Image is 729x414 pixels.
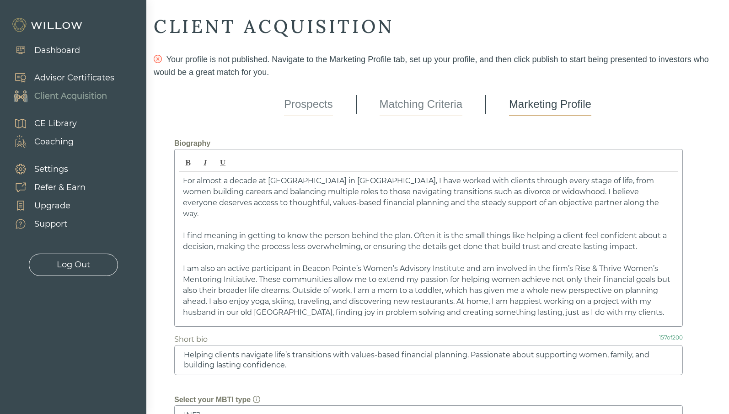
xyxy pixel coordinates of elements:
[34,163,68,175] div: Settings
[34,117,77,130] div: CE Library
[183,263,674,318] p: I am also an active participant in Beacon Pointe’s Women’s Advisory Institute and am involved in ...
[154,55,162,63] span: close-circle
[197,155,214,170] span: Italic
[34,44,80,57] div: Dashboard
[34,136,74,148] div: Coaching
[5,160,86,178] a: Settings
[183,230,674,252] p: I find meaning in getting to know the person behind the plan. Often it is the small things like h...
[509,93,591,116] a: Marketing Profile
[5,133,77,151] a: Coaching
[174,345,683,375] textarea: Helping clients navigate life’s transitions with values-based financial planning. Passionate abou...
[253,396,260,403] span: info-circle
[34,218,67,230] div: Support
[57,259,90,271] div: Log Out
[659,334,683,345] p: 157 of 200
[174,394,260,405] div: Select your MBTI type
[180,155,196,170] span: Bold
[11,18,85,32] img: Willow
[214,155,231,170] span: Underline
[5,178,86,196] a: Refer & Earn
[183,175,674,219] p: For almost a decade at [GEOGRAPHIC_DATA] in [GEOGRAPHIC_DATA], I have worked with clients through...
[380,93,462,116] a: Matching Criteria
[34,181,86,194] div: Refer & Earn
[5,87,114,105] a: Client Acquisition
[174,334,208,345] div: Short bio
[5,41,80,59] a: Dashboard
[174,138,701,149] div: Biography
[34,90,107,102] div: Client Acquisition
[284,93,333,116] a: Prospects
[5,196,86,215] a: Upgrade
[34,200,70,212] div: Upgrade
[154,53,722,79] div: Your profile is not published. Navigate to the Marketing Profile tab, set up your profile, and th...
[34,72,114,84] div: Advisor Certificates
[5,69,114,87] a: Advisor Certificates
[5,114,77,133] a: CE Library
[154,15,722,38] div: CLIENT ACQUISITION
